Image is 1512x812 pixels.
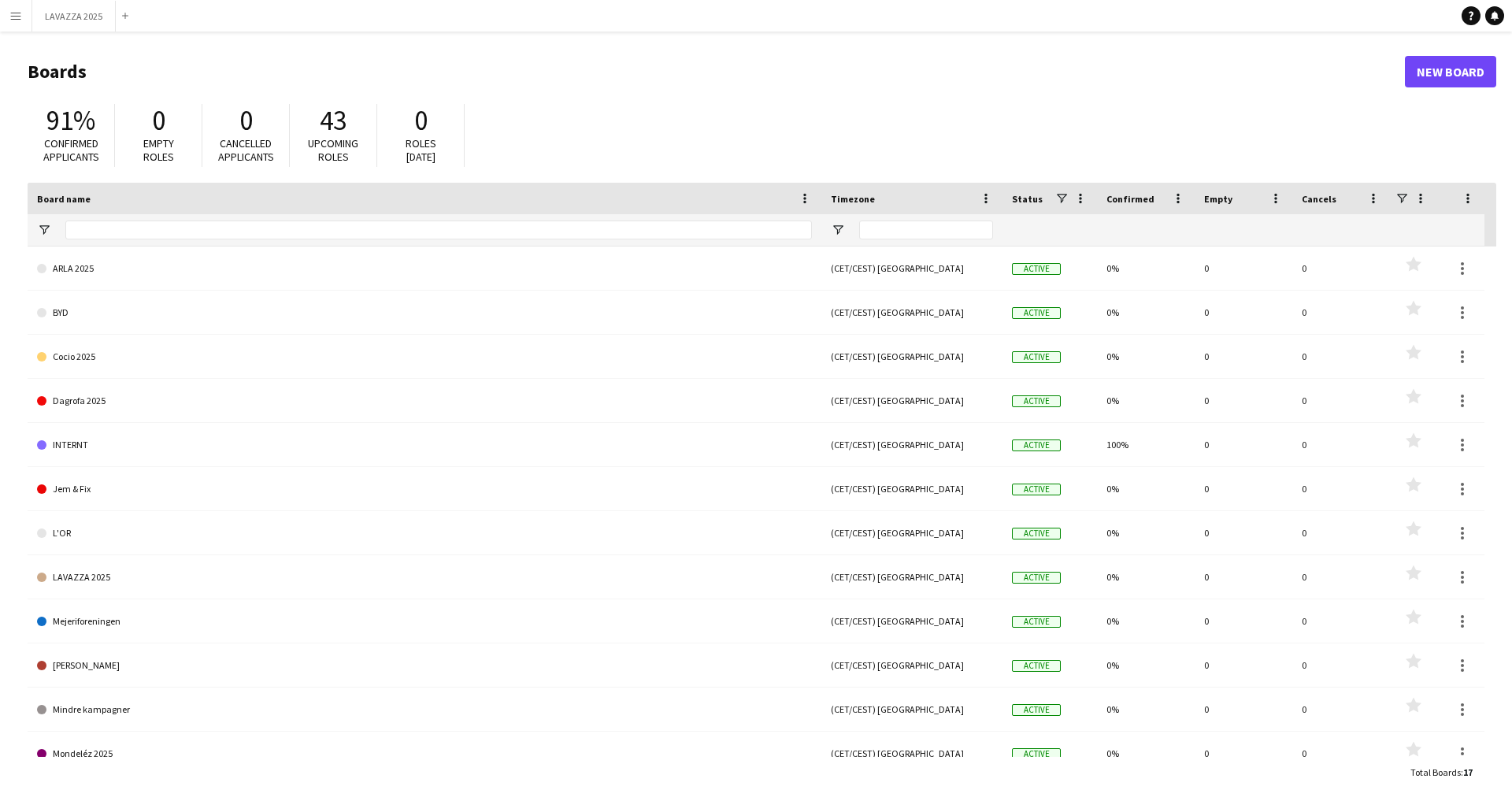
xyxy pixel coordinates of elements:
span: Active [1012,307,1061,319]
div: (CET/CEST) [GEOGRAPHIC_DATA] [821,467,1002,510]
div: 0 [1292,379,1390,422]
div: 0% [1097,688,1195,731]
button: LAVAZZA 2025 [32,1,116,32]
span: Active [1012,528,1061,539]
a: [PERSON_NAME] [37,643,812,688]
div: 0 [1195,643,1292,687]
a: Mindre kampagner [37,688,812,732]
span: Upcoming roles [308,136,358,164]
span: Active [1012,395,1061,407]
div: (CET/CEST) [GEOGRAPHIC_DATA] [821,688,1002,731]
div: 0 [1292,247,1390,290]
a: BYD [37,291,812,335]
span: Active [1012,351,1061,363]
div: : [1410,757,1473,788]
span: 0 [239,103,253,138]
button: Open Filter Menu [37,223,51,237]
span: 0 [414,103,428,138]
div: (CET/CEST) [GEOGRAPHIC_DATA] [821,291,1002,334]
div: 0 [1195,247,1292,290]
a: Cocio 2025 [37,335,812,379]
div: 0% [1097,291,1195,334]
div: 0 [1195,291,1292,334]
span: Empty [1204,193,1232,205]
div: 0 [1292,643,1390,687]
div: (CET/CEST) [GEOGRAPHIC_DATA] [821,599,1002,643]
div: 0 [1195,467,1292,510]
div: 0% [1097,379,1195,422]
a: L'OR [37,511,812,555]
div: (CET/CEST) [GEOGRAPHIC_DATA] [821,379,1002,422]
div: 0% [1097,643,1195,687]
div: (CET/CEST) [GEOGRAPHIC_DATA] [821,423,1002,466]
a: Mejeriforeningen [37,599,812,643]
span: Status [1012,193,1043,205]
div: 0% [1097,335,1195,378]
div: 0 [1292,291,1390,334]
div: 0 [1195,379,1292,422]
span: Board name [37,193,91,205]
span: Roles [DATE] [406,136,436,164]
div: 0 [1292,423,1390,466]
div: 0 [1292,555,1390,599]
span: Cancels [1302,193,1336,205]
span: Timezone [831,193,875,205]
div: 0 [1195,688,1292,731]
div: 0% [1097,599,1195,643]
span: Active [1012,660,1061,672]
div: (CET/CEST) [GEOGRAPHIC_DATA] [821,555,1002,599]
input: Board name Filter Input [65,221,812,239]
span: Active [1012,748,1061,760]
a: ARLA 2025 [37,247,812,291]
span: Total Boards [1410,766,1461,778]
span: Active [1012,616,1061,628]
span: Active [1012,572,1061,584]
button: Open Filter Menu [831,223,845,237]
div: (CET/CEST) [GEOGRAPHIC_DATA] [821,247,1002,290]
div: 0% [1097,511,1195,554]
div: 0 [1195,599,1292,643]
span: Confirmed [1106,193,1154,205]
span: Cancelled applicants [218,136,274,164]
span: Active [1012,704,1061,716]
div: 0% [1097,732,1195,775]
div: 0 [1292,599,1390,643]
a: Mondeléz 2025 [37,732,812,776]
div: (CET/CEST) [GEOGRAPHIC_DATA] [821,643,1002,687]
div: 0 [1292,511,1390,554]
h1: Boards [28,60,1405,83]
div: 100% [1097,423,1195,466]
a: Dagrofa 2025 [37,379,812,423]
span: 43 [320,103,346,138]
span: Active [1012,263,1061,275]
div: 0 [1195,732,1292,775]
div: 0% [1097,555,1195,599]
span: Active [1012,484,1061,495]
div: 0 [1292,467,1390,510]
a: LAVAZZA 2025 [37,555,812,599]
div: 0 [1195,423,1292,466]
div: 0 [1195,555,1292,599]
div: (CET/CEST) [GEOGRAPHIC_DATA] [821,335,1002,378]
span: Confirmed applicants [43,136,99,164]
span: 91% [46,103,95,138]
div: 0 [1292,335,1390,378]
div: 0 [1195,335,1292,378]
a: New Board [1405,56,1496,87]
div: 0% [1097,247,1195,290]
div: 0 [1292,688,1390,731]
div: 0 [1195,511,1292,554]
div: 0% [1097,467,1195,510]
div: 0 [1292,732,1390,775]
span: Empty roles [143,136,174,164]
a: Jem & Fix [37,467,812,511]
a: INTERNT [37,423,812,467]
input: Timezone Filter Input [859,221,993,239]
span: 17 [1463,766,1473,778]
div: (CET/CEST) [GEOGRAPHIC_DATA] [821,511,1002,554]
span: 0 [152,103,165,138]
span: Active [1012,439,1061,451]
div: (CET/CEST) [GEOGRAPHIC_DATA] [821,732,1002,775]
